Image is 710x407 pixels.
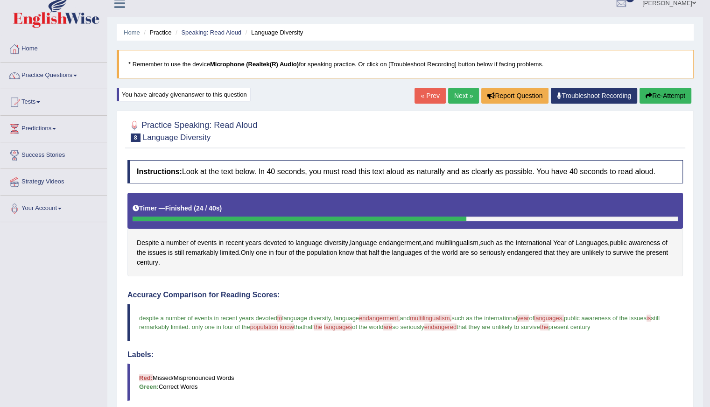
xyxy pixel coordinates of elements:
[139,374,153,381] b: Red:
[139,315,277,322] span: despite a number of events in recent years devoted
[196,204,220,212] b: 24 / 40s
[117,88,250,101] div: You have already given answer to this question
[277,315,282,322] span: to
[496,238,503,248] span: Click to see word definition
[288,238,294,248] span: Click to see word definition
[369,248,380,258] span: Click to see word definition
[662,238,668,248] span: Click to see word definition
[246,238,261,248] span: Click to see word definition
[0,196,107,219] a: Your Account
[410,315,451,322] span: multilingualism,
[127,193,683,276] div: , , , , . .
[137,168,182,175] b: Instructions:
[459,248,469,258] span: Click to see word definition
[647,315,651,322] span: is
[131,133,141,142] span: 8
[280,323,294,330] span: know
[359,315,400,322] span: endangerment,
[553,238,566,248] span: Click to see word definition
[507,248,542,258] span: Click to see word definition
[424,323,457,330] span: endangered
[613,248,633,258] span: Click to see word definition
[610,238,627,248] span: Click to see word definition
[400,315,410,322] span: and
[570,248,580,258] span: Click to see word definition
[294,323,304,330] span: that
[640,88,691,104] button: Re-Attempt
[263,238,287,248] span: Click to see word definition
[181,29,241,36] a: Speaking: Read Aloud
[383,323,392,330] span: are
[141,28,171,37] li: Practice
[515,238,551,248] span: Click to see word definition
[540,323,548,330] span: the
[148,248,166,258] span: Click to see word definition
[168,248,173,258] span: Click to see word definition
[415,88,445,104] a: « Prev
[556,248,569,258] span: Click to see word definition
[350,238,377,248] span: Click to see word definition
[436,238,478,248] span: Click to see word definition
[314,323,322,330] span: the
[256,248,267,258] span: Click to see word definition
[628,238,660,248] span: Click to see word definition
[117,50,694,78] blockquote: * Remember to use the device for speaking practice. Or click on [Troubleshoot Recording] button b...
[295,238,323,248] span: Click to see word definition
[127,364,683,401] blockquote: Missed/Mispronounced Words Correct Words
[505,238,513,248] span: Click to see word definition
[288,248,294,258] span: Click to see word definition
[381,248,390,258] span: Click to see word definition
[0,36,107,59] a: Home
[220,248,239,258] span: Click to see word definition
[188,323,190,330] span: .
[127,291,683,299] h4: Accuracy Comparison for Reading Scores:
[143,133,211,142] small: Language Diversity
[356,248,366,258] span: Click to see word definition
[392,323,424,330] span: so seriously
[457,323,540,330] span: that they are unlikely to survive
[127,351,683,359] h4: Labels:
[448,88,479,104] a: Next »
[124,29,140,36] a: Home
[304,323,314,330] span: half
[133,205,222,212] h5: Timer —
[0,116,107,139] a: Predictions
[137,238,159,248] span: Click to see word definition
[190,238,196,248] span: Click to see word definition
[442,248,457,258] span: Click to see word definition
[339,248,354,258] span: Click to see word definition
[451,315,517,322] span: such as the international
[225,238,244,248] span: Click to see word definition
[218,238,224,248] span: Click to see word definition
[139,315,661,330] span: still remarkably limited
[431,248,440,258] span: Click to see word definition
[161,238,164,248] span: Click to see word definition
[564,315,647,322] span: public awareness of the issues
[0,142,107,166] a: Success Stories
[127,160,683,183] h4: Look at the text below. In 40 seconds, you must read this text aloud as naturally and as clearly ...
[480,238,494,248] span: Click to see word definition
[352,323,383,330] span: of the world
[166,238,188,248] span: Click to see word definition
[324,323,352,330] span: languages
[307,248,337,258] span: Click to see word definition
[330,315,332,322] span: ,
[479,248,505,258] span: Click to see word definition
[576,238,608,248] span: Click to see word definition
[194,204,196,212] b: (
[197,238,217,248] span: Click to see word definition
[481,88,548,104] button: Report Question
[192,323,250,330] span: only one in four of the
[210,61,299,68] b: Microphone (Realtek(R) Audio)
[275,248,287,258] span: Click to see word definition
[544,248,555,258] span: Click to see word definition
[137,258,158,267] span: Click to see word definition
[635,248,644,258] span: Click to see word definition
[424,248,429,258] span: Click to see word definition
[127,119,257,142] h2: Practice Speaking: Read Aloud
[0,89,107,112] a: Tests
[269,248,274,258] span: Click to see word definition
[241,248,254,258] span: Click to see word definition
[605,248,611,258] span: Click to see word definition
[175,248,184,258] span: Click to see word definition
